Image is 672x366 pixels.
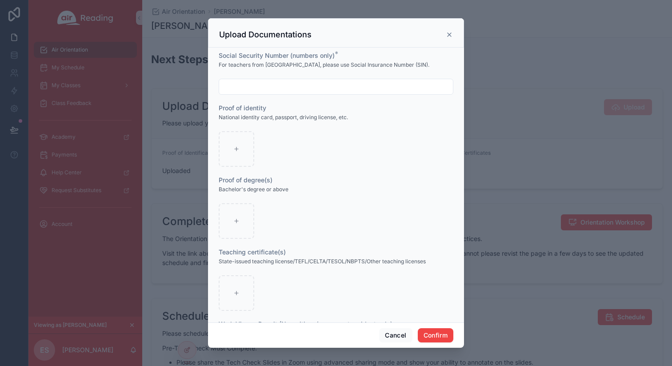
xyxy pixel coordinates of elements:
[219,185,288,193] p: Bachelor's degree or above
[219,113,348,121] p: National identity card, passport, driving license, etc.
[219,52,335,59] span: Social Security Number (numbers only)
[219,29,312,40] h3: Upload Documentations
[219,248,286,256] span: Teaching certificate(s)
[219,176,272,184] span: Proof of degree(s)
[379,328,412,342] button: Cancel
[219,61,429,69] p: For teachers from [GEOGRAPHIC_DATA], please use Social Insurance Number (SIN).
[219,104,266,112] span: Proof of identity
[219,257,426,265] p: State-issued teaching license/TEFL/CELTA/TESOL/NBPTS/Other teaching licenses
[418,328,453,342] button: Confirm
[219,320,392,328] span: Work Visa or Permit (Non-citizen/permanent resident only)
